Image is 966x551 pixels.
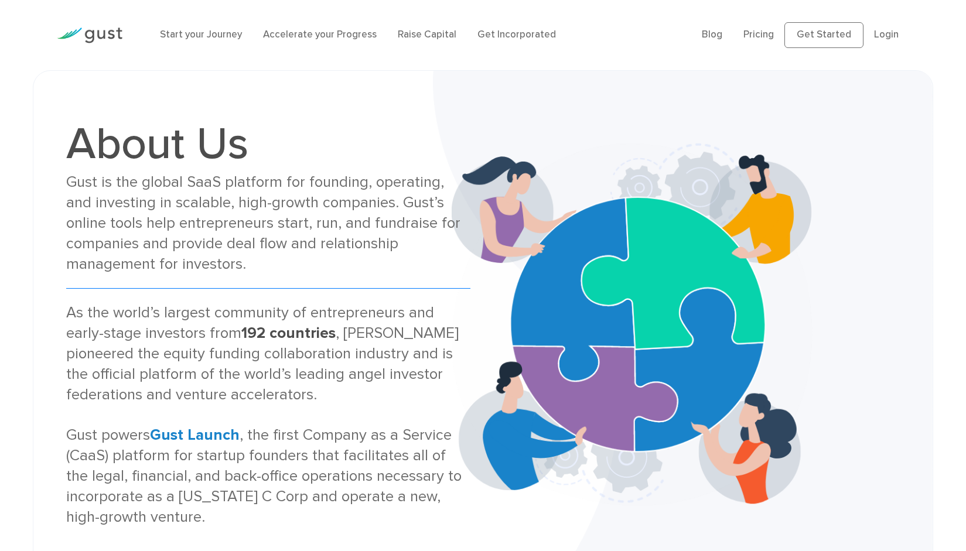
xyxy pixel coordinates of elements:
a: Login [874,29,899,40]
a: Pricing [743,29,774,40]
a: Accelerate your Progress [263,29,377,40]
div: As the world’s largest community of entrepreneurs and early-stage investors from , [PERSON_NAME] ... [66,303,470,527]
h1: About Us [66,122,470,166]
a: Gust Launch [150,426,240,444]
div: Gust is the global SaaS platform for founding, operating, and investing in scalable, high-growth ... [66,172,470,274]
a: Start your Journey [160,29,242,40]
img: Gust Logo [57,28,122,43]
a: Blog [702,29,722,40]
a: Get Incorporated [477,29,556,40]
a: Get Started [784,22,863,48]
a: Raise Capital [398,29,456,40]
strong: 192 countries [241,324,336,342]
